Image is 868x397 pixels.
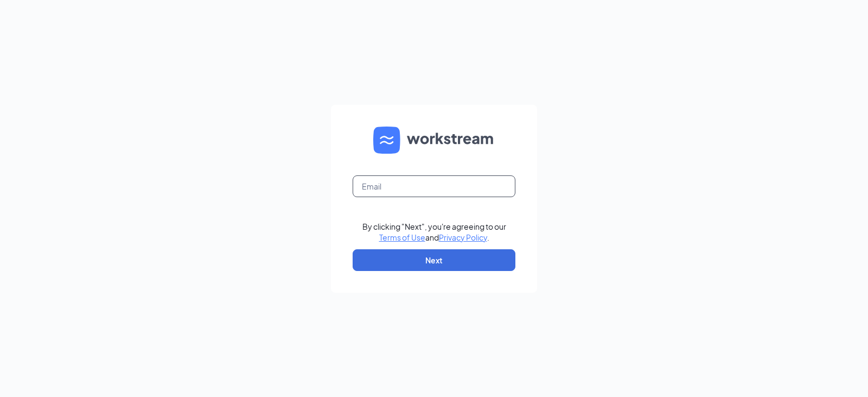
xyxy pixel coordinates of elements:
input: Email [353,175,515,197]
img: WS logo and Workstream text [373,127,495,154]
a: Privacy Policy [439,232,487,242]
button: Next [353,249,515,271]
a: Terms of Use [379,232,425,242]
div: By clicking "Next", you're agreeing to our and . [362,221,506,243]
